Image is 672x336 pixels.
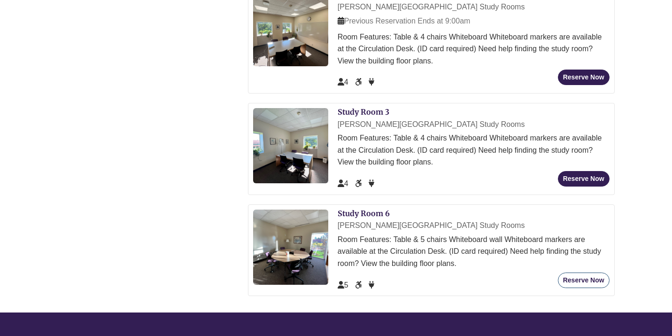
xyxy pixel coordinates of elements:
span: The capacity of this space [338,180,348,188]
div: [PERSON_NAME][GEOGRAPHIC_DATA] Study Rooms [338,1,610,13]
button: Reserve Now [558,70,610,85]
span: Power Available [369,78,374,86]
div: Room Features: Table & 4 chairs Whiteboard Whiteboard markers are available at the Circulation De... [338,31,610,67]
button: Reserve Now [558,171,610,187]
button: Reserve Now [558,273,610,288]
span: Accessible Seat/Space [355,78,363,86]
span: The capacity of this space [338,281,348,289]
div: [PERSON_NAME][GEOGRAPHIC_DATA] Study Rooms [338,219,610,232]
img: Study Room 3 [253,108,328,183]
span: Accessible Seat/Space [355,281,363,289]
img: Study Room 6 [253,210,328,285]
span: Accessible Seat/Space [355,180,363,188]
div: [PERSON_NAME][GEOGRAPHIC_DATA] Study Rooms [338,118,610,131]
div: Room Features: Table & 5 chairs Whiteboard wall Whiteboard markers are available at the Circulati... [338,234,610,270]
a: Study Room 3 [338,107,389,117]
span: Previous Reservation Ends at 9:00am [338,17,471,25]
span: Power Available [369,281,374,289]
span: Power Available [369,180,374,188]
a: Study Room 6 [338,209,390,218]
span: The capacity of this space [338,78,348,86]
div: Room Features: Table & 4 chairs Whiteboard Whiteboard markers are available at the Circulation De... [338,132,610,168]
